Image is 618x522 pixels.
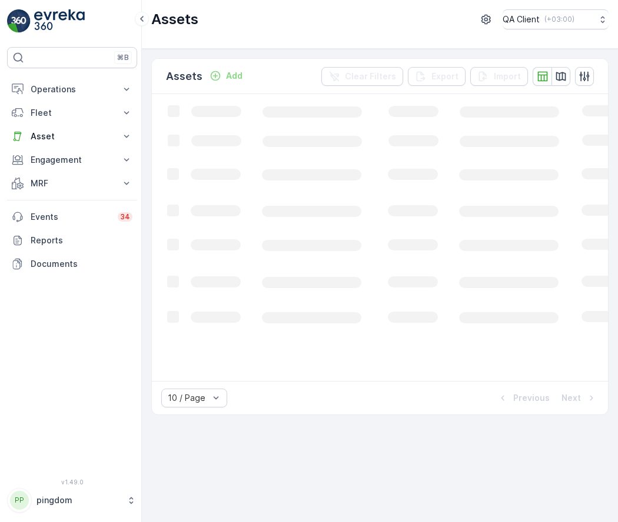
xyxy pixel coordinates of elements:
[503,9,609,29] button: QA Client(+03:00)
[36,494,121,506] p: pingdom
[7,78,137,101] button: Operations
[7,488,137,513] button: PPpingdom
[31,83,114,95] p: Operations
[31,258,132,270] p: Documents
[31,154,114,166] p: Engagement
[205,69,247,83] button: Add
[10,491,29,510] div: PP
[7,148,137,172] button: Engagement
[7,229,137,252] a: Reports
[503,14,540,25] p: QA Client
[408,67,466,86] button: Export
[7,101,137,125] button: Fleet
[31,211,111,223] p: Events
[7,172,137,195] button: MRF
[7,9,31,33] img: logo
[166,68,202,85] p: Assets
[561,392,581,404] p: Next
[34,9,85,33] img: logo_light-DOdMpM7g.png
[431,71,458,82] p: Export
[470,67,528,86] button: Import
[321,67,403,86] button: Clear Filters
[7,125,137,148] button: Asset
[31,235,132,246] p: Reports
[513,392,550,404] p: Previous
[31,107,114,119] p: Fleet
[7,252,137,276] a: Documents
[151,10,198,29] p: Assets
[496,391,551,405] button: Previous
[544,15,574,24] p: ( +03:00 )
[345,71,396,82] p: Clear Filters
[7,478,137,486] span: v 1.49.0
[31,130,114,142] p: Asset
[226,70,242,82] p: Add
[560,391,599,405] button: Next
[7,205,137,229] a: Events34
[117,53,129,62] p: ⌘B
[494,71,521,82] p: Import
[120,212,130,222] p: 34
[31,178,114,189] p: MRF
